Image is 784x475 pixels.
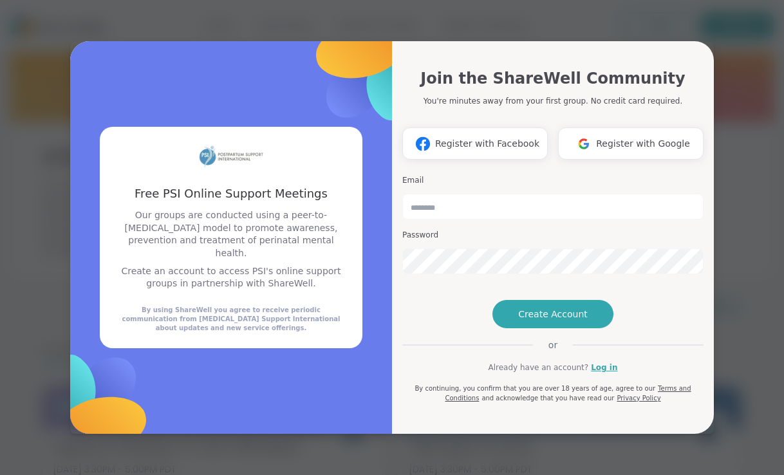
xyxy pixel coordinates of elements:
[492,300,613,328] button: Create Account
[402,175,704,186] h3: Email
[402,230,704,241] h3: Password
[115,306,347,333] div: By using ShareWell you agree to receive periodic communication from [MEDICAL_DATA] Support Intern...
[420,67,685,90] h1: Join the ShareWell Community
[424,95,682,107] p: You're minutes away from your first group. No credit card required.
[518,308,588,321] span: Create Account
[558,127,704,160] button: Register with Google
[402,127,548,160] button: Register with Facebook
[435,137,539,151] span: Register with Facebook
[481,395,614,402] span: and acknowledge that you have read our
[415,385,655,392] span: By continuing, you confirm that you are over 18 years of age, agree to our
[199,142,263,170] img: partner logo
[115,185,347,201] h3: Free PSI Online Support Meetings
[115,209,347,259] p: Our groups are conducted using a peer-to-[MEDICAL_DATA] model to promote awareness, prevention an...
[596,137,690,151] span: Register with Google
[572,132,596,156] img: ShareWell Logomark
[617,395,660,402] a: Privacy Policy
[115,265,347,290] p: Create an account to access PSI's online support groups in partnership with ShareWell.
[591,362,617,373] a: Log in
[533,339,573,351] span: or
[411,132,435,156] img: ShareWell Logomark
[488,362,588,373] span: Already have an account?
[445,385,691,402] a: Terms and Conditions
